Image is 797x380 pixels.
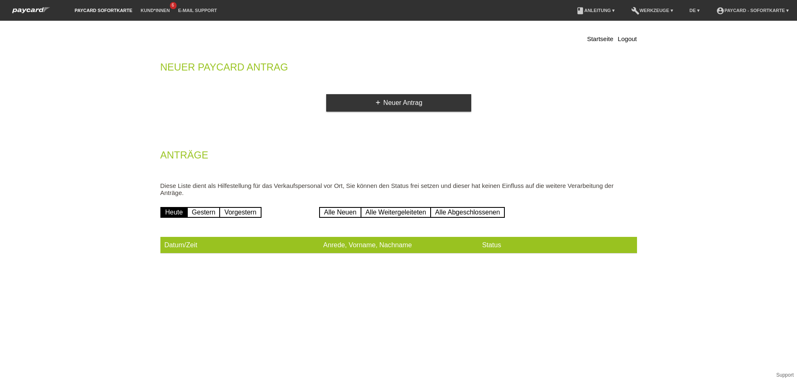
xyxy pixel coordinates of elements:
[174,8,221,13] a: E-Mail Support
[70,8,136,13] a: paycard Sofortkarte
[8,10,54,16] a: paycard Sofortkarte
[587,35,613,42] a: Startseite
[160,63,637,76] h2: Neuer Paycard Antrag
[136,8,174,13] a: Kund*innen
[187,207,220,218] a: Gestern
[375,99,381,106] i: add
[319,237,478,253] th: Anrede, Vorname, Nachname
[618,35,637,42] a: Logout
[572,8,619,13] a: bookAnleitung ▾
[326,94,471,112] a: addNeuer Antrag
[8,6,54,15] img: paycard Sofortkarte
[716,7,724,15] i: account_circle
[430,207,505,218] a: Alle Abgeschlossenen
[160,182,637,196] p: Diese Liste dient als Hilfestellung für das Verkaufspersonal vor Ort, Sie können den Status frei ...
[160,151,637,163] h2: Anträge
[631,7,640,15] i: build
[686,8,704,13] a: DE ▾
[776,372,794,378] a: Support
[219,207,261,218] a: Vorgestern
[170,2,177,9] span: 6
[160,207,188,218] a: Heute
[478,237,637,253] th: Status
[160,237,319,253] th: Datum/Zeit
[319,207,361,218] a: Alle Neuen
[576,7,584,15] i: book
[627,8,677,13] a: buildWerkzeuge ▾
[712,8,793,13] a: account_circlepaycard - Sofortkarte ▾
[361,207,431,218] a: Alle Weitergeleiteten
